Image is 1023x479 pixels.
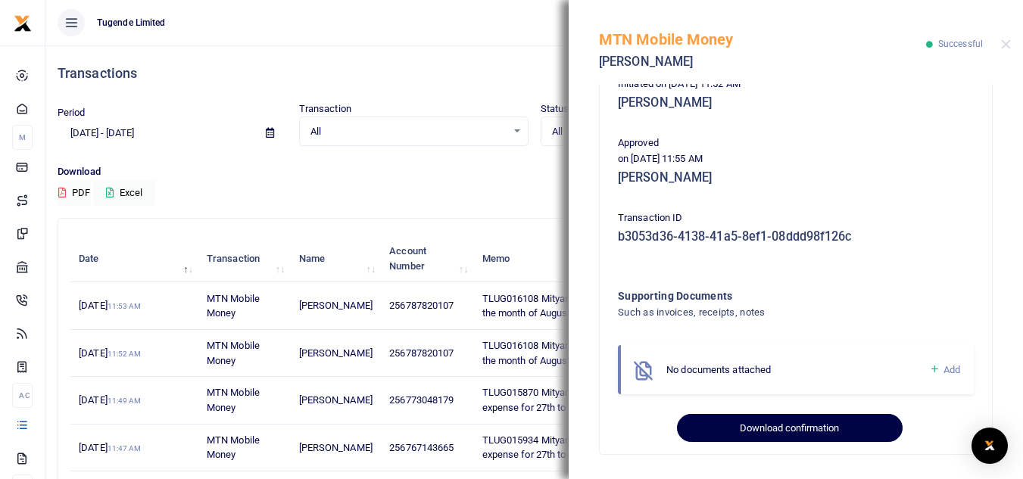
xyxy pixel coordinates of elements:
[79,300,141,311] span: [DATE]
[482,293,655,319] span: TLUG016108 Mityana office internet for the month of August
[938,39,983,49] span: Successful
[299,394,373,406] span: [PERSON_NAME]
[618,151,974,167] p: on [DATE] 11:55 AM
[299,442,373,453] span: [PERSON_NAME]
[79,394,141,406] span: [DATE]
[12,383,33,408] li: Ac
[618,210,974,226] p: Transaction ID
[389,442,454,453] span: 256767143665
[618,229,974,244] h5: b3053d36-4138-41a5-8ef1-08ddd98f126c
[58,105,86,120] label: Period
[552,124,748,139] span: All
[299,300,373,311] span: [PERSON_NAME]
[389,394,454,406] span: 256773048179
[91,16,172,30] span: Tugende Limited
[381,235,473,282] th: Account Number: activate to sort column ascending
[618,304,912,321] h4: Such as invoices, receipts, notes
[79,347,141,359] span: [DATE]
[12,125,33,150] li: M
[482,340,655,366] span: TLUG016108 Mityana office internet for the month of August
[618,288,912,304] h4: Supporting Documents
[299,101,351,117] label: Transaction
[108,350,142,358] small: 11:52 AM
[108,302,142,310] small: 11:53 AM
[929,361,960,378] a: Add
[70,235,198,282] th: Date: activate to sort column descending
[207,434,260,461] span: MTN Mobile Money
[599,54,926,70] h5: [PERSON_NAME]
[389,347,454,359] span: 256787820107
[389,300,454,311] span: 256787820107
[482,434,641,461] span: TLUG015934 Mityana branch weekly expense for 27th to [DATE]
[79,442,141,453] span: [DATE]
[290,235,381,282] th: Name: activate to sort column ascending
[972,428,1008,464] div: Open Intercom Messenger
[58,65,1011,82] h4: Transactions
[14,17,32,28] a: logo-small logo-large logo-large
[473,235,670,282] th: Memo: activate to sort column ascending
[618,135,974,151] p: Approved
[108,397,142,405] small: 11:49 AM
[677,414,902,443] button: Download confirmation
[599,30,926,48] h5: MTN Mobile Money
[58,180,91,206] button: PDF
[207,293,260,319] span: MTN Mobile Money
[299,347,373,359] span: [PERSON_NAME]
[482,387,653,413] span: TLUG015870 Mityana branch breakfast expense for 27th to [DATE]
[618,76,974,92] p: Initiated on [DATE] 11:52 AM
[198,235,291,282] th: Transaction: activate to sort column ascending
[58,120,254,146] input: select period
[943,364,960,375] span: Add
[618,170,974,185] h5: [PERSON_NAME]
[541,101,569,117] label: Status
[108,444,142,453] small: 11:47 AM
[207,340,260,366] span: MTN Mobile Money
[58,164,1011,180] p: Download
[666,364,771,375] span: No documents attached
[618,95,974,110] h5: [PERSON_NAME]
[14,14,32,33] img: logo-small
[93,180,155,206] button: Excel
[310,124,507,139] span: All
[207,387,260,413] span: MTN Mobile Money
[1001,39,1011,49] button: Close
